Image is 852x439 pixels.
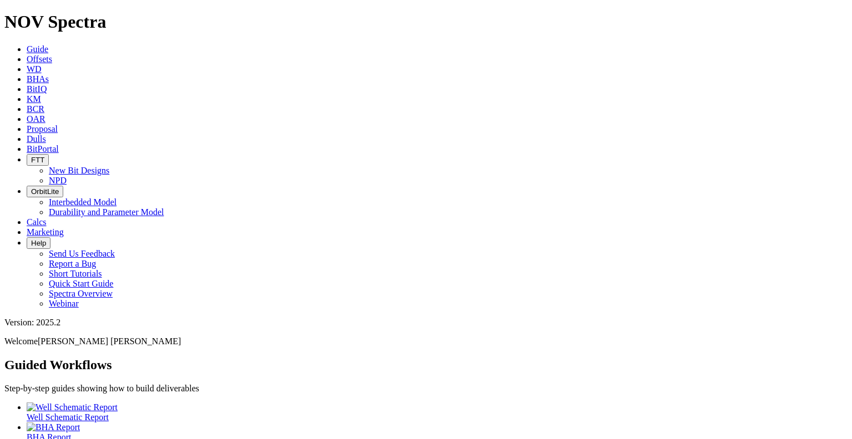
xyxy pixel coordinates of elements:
[4,318,848,328] div: Version: 2025.2
[31,239,46,247] span: Help
[49,207,164,217] a: Durability and Parameter Model
[49,166,109,175] a: New Bit Designs
[49,259,96,268] a: Report a Bug
[31,156,44,164] span: FTT
[27,154,49,166] button: FTT
[27,104,44,114] a: BCR
[4,336,848,346] p: Welcome
[49,197,116,207] a: Interbedded Model
[27,402,118,412] img: Well Schematic Report
[27,94,41,104] a: KM
[38,336,181,346] span: [PERSON_NAME] [PERSON_NAME]
[27,237,50,249] button: Help
[49,249,115,258] a: Send Us Feedback
[27,44,48,54] a: Guide
[4,358,848,372] h2: Guided Workflows
[31,187,59,196] span: OrbitLite
[49,289,113,298] a: Spectra Overview
[27,124,58,134] a: Proposal
[27,422,80,432] img: BHA Report
[49,279,113,288] a: Quick Start Guide
[4,384,848,394] p: Step-by-step guides showing how to build deliverables
[27,227,64,237] a: Marketing
[27,144,59,154] a: BitPortal
[49,299,79,308] a: Webinar
[27,134,46,144] a: Dulls
[27,412,109,422] span: Well Schematic Report
[27,217,47,227] a: Calcs
[27,64,42,74] a: WD
[27,186,63,197] button: OrbitLite
[27,74,49,84] a: BHAs
[27,54,52,64] a: Offsets
[4,12,848,32] h1: NOV Spectra
[49,269,102,278] a: Short Tutorials
[27,114,45,124] a: OAR
[49,176,67,185] a: NPD
[27,402,848,422] a: Well Schematic Report Well Schematic Report
[27,84,47,94] a: BitIQ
